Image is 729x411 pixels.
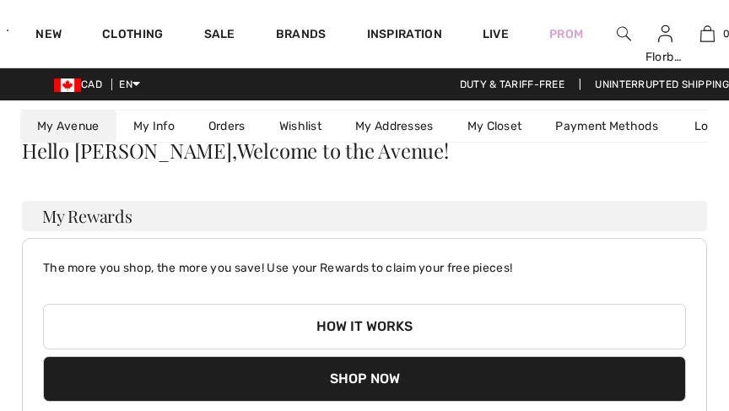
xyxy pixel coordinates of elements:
[483,25,509,43] a: Live
[54,78,109,90] span: CAD
[688,24,728,44] a: 0
[22,140,707,160] div: Hello [PERSON_NAME],
[451,111,539,142] a: My Closet
[658,24,672,44] img: My Info
[617,24,631,44] img: search the website
[276,27,327,45] a: Brands
[338,111,451,142] a: My Addresses
[43,246,686,277] p: The more you shop, the more you save! Use your Rewards to claim your free pieces!
[35,27,62,45] a: New
[119,78,140,90] span: EN
[43,356,686,402] button: Shop Now
[7,14,8,47] img: 1ère Avenue
[262,111,338,142] a: Wishlist
[700,24,715,44] img: My Bag
[237,140,449,160] span: Welcome to the Avenue!
[116,111,192,142] a: My Info
[645,48,686,66] div: Florbela
[43,304,686,349] button: How it works
[54,78,81,92] img: Canadian Dollar
[367,27,442,45] span: Inspiration
[658,25,672,41] a: Sign In
[192,111,262,142] a: Orders
[37,119,100,133] span: My Avenue
[538,111,675,142] a: Payment Methods
[204,27,235,45] a: Sale
[102,27,163,45] a: Clothing
[549,25,583,43] a: Prom
[22,201,707,231] h3: My Rewards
